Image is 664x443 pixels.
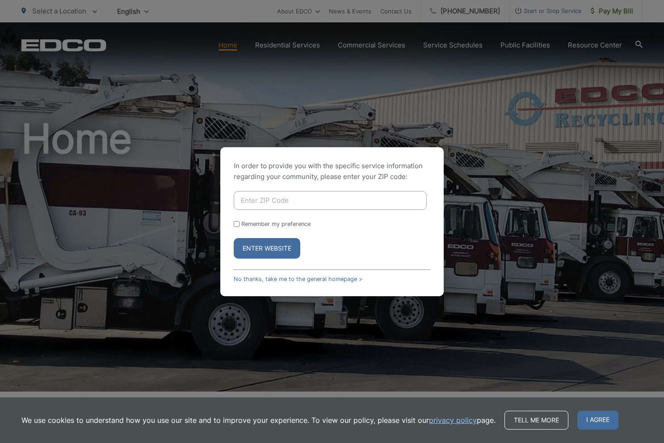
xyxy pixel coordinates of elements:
[429,415,477,426] a: privacy policy
[234,191,427,210] input: Enter ZIP Code
[234,238,300,259] button: Enter Website
[577,411,618,430] span: I agree
[241,221,311,227] label: Remember my preference
[234,276,362,282] a: No thanks, take me to the general homepage >
[504,411,568,430] a: Tell me more
[234,161,430,182] p: In order to provide you with the specific service information regarding your community, please en...
[21,415,496,426] p: We use cookies to understand how you use our site and to improve your experience. To view our pol...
